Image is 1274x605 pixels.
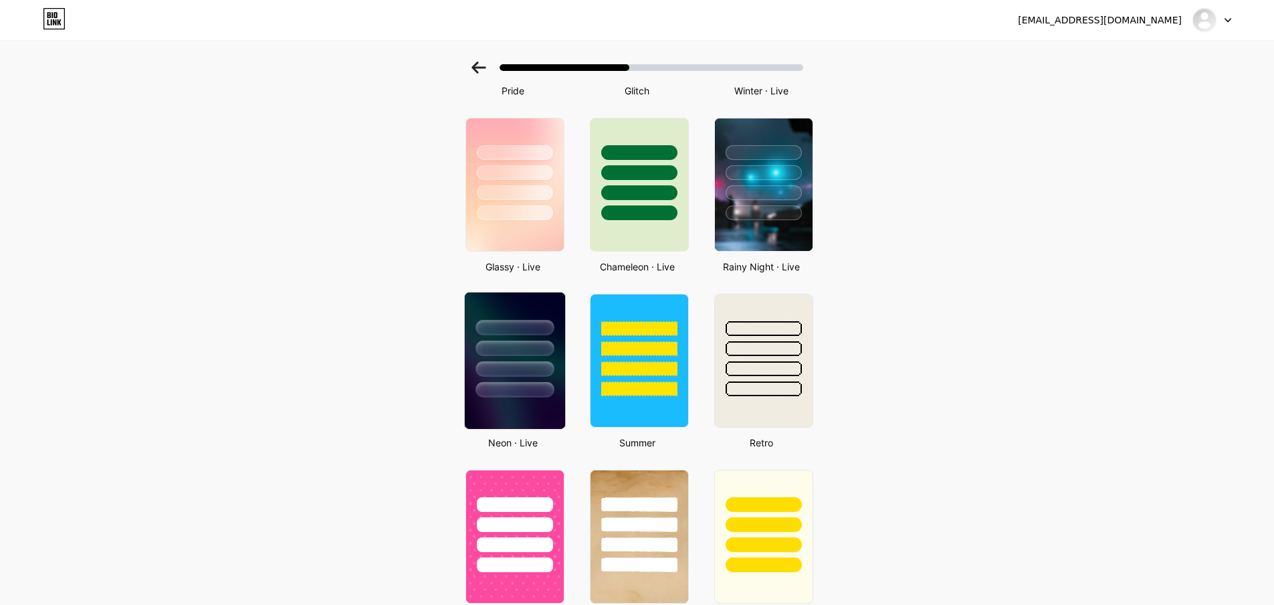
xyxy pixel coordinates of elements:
[710,436,813,450] div: Retro
[710,260,813,274] div: Rainy Night · Live
[461,84,564,98] div: Pride
[586,436,689,450] div: Summer
[1018,13,1182,27] div: [EMAIL_ADDRESS][DOMAIN_NAME]
[461,260,564,274] div: Glassy · Live
[586,84,689,98] div: Glitch
[1192,7,1217,33] img: honeydarlingxox
[464,292,564,429] img: neon.jpg
[586,260,689,274] div: Chameleon · Live
[710,84,813,98] div: Winter · Live
[461,436,564,450] div: Neon · Live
